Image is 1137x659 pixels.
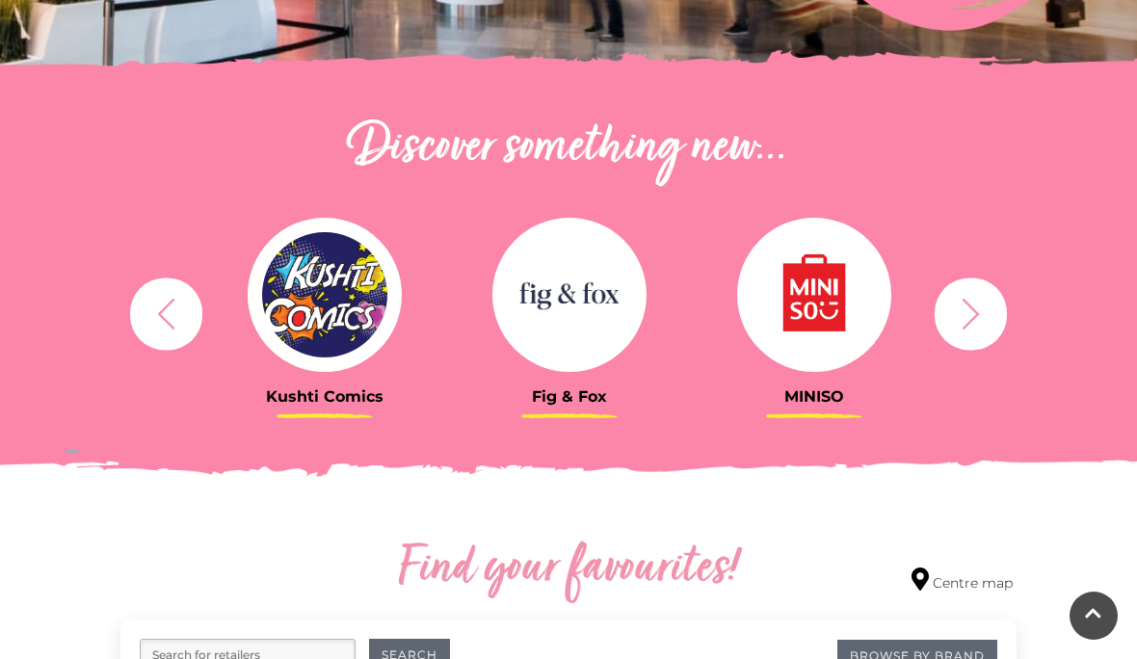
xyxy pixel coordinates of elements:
[120,118,1017,179] h2: Discover something new...
[217,387,433,406] h3: Kushti Comics
[462,387,677,406] h3: Fig & Fox
[706,387,922,406] h3: MINISO
[275,539,862,600] h2: Find your favourites!
[912,567,1013,593] a: Centre map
